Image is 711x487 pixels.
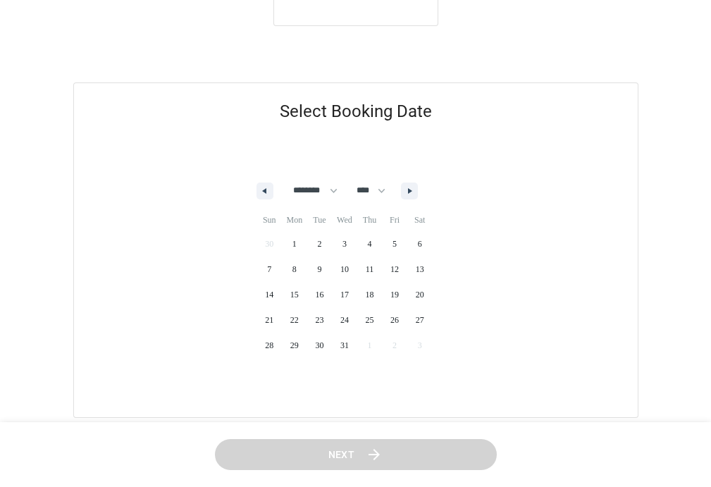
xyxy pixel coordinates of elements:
[282,209,307,231] span: Mon
[265,282,273,307] span: 14
[315,307,323,333] span: 23
[307,209,333,231] span: Tue
[340,282,349,307] span: 17
[315,333,323,358] span: 30
[382,282,407,307] button: 19
[315,282,323,307] span: 16
[282,333,307,358] button: 29
[282,282,307,307] button: 15
[282,231,307,257] button: 1
[265,333,273,358] span: 28
[407,282,433,307] button: 20
[307,333,333,358] button: 30
[407,257,433,282] button: 13
[332,231,357,257] button: 3
[390,257,399,282] span: 12
[282,307,307,333] button: 22
[416,257,424,282] span: 13
[407,231,433,257] button: 6
[256,257,282,282] button: 7
[307,307,333,333] button: 23
[317,257,321,282] span: 9
[357,231,383,257] button: 4
[407,307,433,333] button: 27
[390,282,399,307] span: 19
[267,257,271,282] span: 7
[407,209,433,231] span: Sat
[307,231,333,257] button: 2
[392,231,397,257] span: 5
[307,257,333,282] button: 9
[332,282,357,307] button: 17
[357,209,383,231] span: Thu
[357,282,383,307] button: 18
[368,231,372,257] span: 4
[292,257,297,282] span: 8
[366,282,374,307] span: 18
[382,257,407,282] button: 12
[332,307,357,333] button: 24
[332,257,357,282] button: 10
[256,282,282,307] button: 14
[290,307,299,333] span: 22
[342,231,347,257] span: 3
[256,209,282,231] span: Sun
[366,257,374,282] span: 11
[340,307,349,333] span: 24
[332,333,357,358] button: 31
[290,333,299,358] span: 29
[340,257,349,282] span: 10
[282,257,307,282] button: 8
[256,333,282,358] button: 28
[307,282,333,307] button: 16
[265,307,273,333] span: 21
[256,307,282,333] button: 21
[416,307,424,333] span: 27
[357,257,383,282] button: 11
[382,209,407,231] span: Fri
[332,209,357,231] span: Wed
[366,307,374,333] span: 25
[292,231,297,257] span: 1
[357,307,383,333] button: 25
[290,282,299,307] span: 15
[340,333,349,358] span: 31
[74,83,638,140] h5: Select Booking Date
[382,307,407,333] button: 26
[390,307,399,333] span: 26
[418,231,422,257] span: 6
[416,282,424,307] span: 20
[317,231,321,257] span: 2
[278,418,433,469] p: ⚡ Powered By
[382,231,407,257] button: 5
